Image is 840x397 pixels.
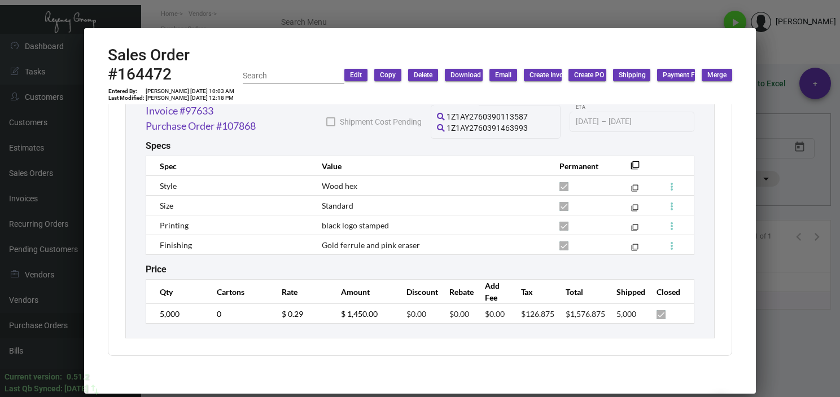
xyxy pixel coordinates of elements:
button: Delete [408,69,438,81]
mat-icon: filter_none [631,164,640,173]
span: Edit [350,70,362,80]
span: black logo stamped [322,220,389,230]
td: [PERSON_NAME] [DATE] 10:03 AM [145,88,235,95]
span: Copy [380,70,396,80]
mat-icon: filter_none [631,226,638,233]
th: Qty [146,280,205,304]
span: Create Invoice [530,70,572,80]
th: Spec [146,156,310,176]
h2: Specs [146,140,170,151]
button: Edit [344,69,368,81]
span: $126.875 [521,309,554,319]
button: Shipping [613,69,651,81]
h2: Price [146,264,167,275]
span: Size [160,201,173,210]
span: 1Z1AY2760391463993 [447,123,528,133]
th: Permanent [548,156,614,176]
button: Payment Form [657,69,695,81]
span: $0.00 [449,309,469,319]
span: Delete [414,70,432,80]
span: Printing [160,220,189,230]
span: $1,576.875 [566,309,605,319]
th: Tax [510,280,554,304]
span: Create PO [574,70,604,80]
button: Create PO [568,69,606,81]
span: $0.00 [406,309,426,319]
span: Email [495,70,511,80]
span: Finishing [160,240,192,250]
div: Last Qb Synced: [DATE] [5,383,88,395]
span: Shipment Cost Pending [340,115,422,129]
th: Closed [645,280,694,304]
th: Amount [330,280,395,304]
span: – [601,117,606,126]
h2: Sales Order #164472 [108,46,243,83]
button: Copy [374,69,401,81]
th: Cartons [205,280,270,304]
a: Purchase Order #107868 [146,118,256,134]
mat-icon: filter_none [631,246,638,253]
td: [PERSON_NAME] [DATE] 12:18 PM [145,95,235,102]
th: Value [310,156,548,176]
div: 0.51.2 [67,371,89,383]
span: 5,000 [616,309,636,319]
button: Download [445,69,483,81]
span: Style [160,181,177,191]
td: Last Modified: [108,95,145,102]
span: Gold ferrule and pink eraser [322,240,420,250]
span: Wood hex [322,181,357,191]
button: Merge [702,69,732,81]
a: Invoice #97633 [146,103,213,118]
th: Total [554,280,605,304]
th: Add Fee [474,280,510,304]
th: Discount [395,280,438,304]
span: Shipping [619,70,646,80]
span: $0.00 [485,309,505,319]
button: Create Invoice [524,69,562,81]
button: Email [489,69,517,81]
span: 1Z1AY2760390113587 [447,112,528,121]
mat-icon: filter_none [631,187,638,194]
div: Current version: [5,371,62,383]
th: Rebate [438,280,474,304]
td: Entered By: [108,88,145,95]
th: Rate [270,280,330,304]
span: Merge [707,70,727,80]
mat-icon: filter_none [631,206,638,214]
span: Payment Form [663,70,707,80]
span: Standard [322,201,353,210]
input: End date [609,117,663,126]
th: Shipped [605,280,645,304]
input: Start date [576,117,599,126]
span: Download [450,70,481,80]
